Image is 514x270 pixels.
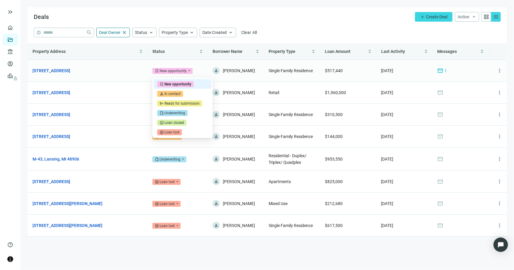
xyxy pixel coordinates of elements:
span: [PERSON_NAME] [223,133,255,140]
div: Ready for submission [164,100,200,106]
span: $617,500 [325,223,343,228]
div: New opportunity [160,68,187,74]
span: bookmark [155,69,159,73]
span: person [214,69,218,73]
span: Single Family Residence [269,223,313,228]
span: person [214,223,218,228]
span: grid_view [483,14,489,20]
span: Messages [438,49,457,54]
div: Open Intercom Messenger [494,238,508,252]
span: mail [437,179,443,185]
a: [STREET_ADDRESS] [33,111,70,118]
span: mail [437,112,443,118]
span: Single Family Residence [269,112,313,117]
span: [PERSON_NAME] [223,111,255,118]
span: [DATE] [381,157,394,161]
span: person [214,157,218,161]
span: Retail [269,90,279,95]
span: more_vert [497,201,503,207]
span: Date Created [202,30,227,35]
span: Property Type [269,49,296,54]
span: Status [135,30,147,35]
span: cancel [155,224,159,228]
span: more_vert [497,133,503,140]
span: mail [437,90,443,96]
button: Activekeyboard_arrow_down [455,12,479,22]
span: [PERSON_NAME] [223,89,255,96]
button: addCreate Deal [415,12,453,22]
div: Loan lost [160,201,175,207]
button: more_vert [494,219,506,232]
div: Loan lost [160,223,175,229]
button: Clear All [238,28,260,37]
span: Apartments [269,179,291,184]
span: [DATE] [381,90,394,95]
span: Status [152,49,165,54]
span: mail [437,222,443,229]
span: [PERSON_NAME] [223,178,255,185]
span: person [214,201,218,206]
span: more_vert [497,156,503,162]
span: $825,000 [325,179,343,184]
span: [PERSON_NAME] [223,155,255,163]
div: In contact [164,91,181,97]
span: Active [458,14,469,19]
span: Property Type [162,30,188,35]
span: keyboard_arrow_down [472,14,476,19]
span: person [214,179,218,184]
span: mail [437,201,443,207]
span: edit_document [160,111,164,115]
a: M-43, Lansing, MI 48906 [33,156,79,162]
span: Create Deal [426,14,447,19]
a: [STREET_ADDRESS][PERSON_NAME] [33,222,102,229]
span: Last Activity [381,49,405,54]
button: keyboard_double_arrow_right [7,8,14,16]
span: 1 [444,67,447,74]
span: cancel [155,202,159,206]
span: [PERSON_NAME] [223,67,255,74]
span: add [420,14,425,19]
button: more_vert [494,198,506,210]
span: Single Family Residence [269,68,313,73]
span: Deal Owner [99,30,120,35]
div: New opportunity [164,81,191,87]
span: more_vert [497,179,503,185]
a: [STREET_ADDRESS] [33,89,70,96]
a: [STREET_ADDRESS] [33,67,70,74]
span: [PERSON_NAME] [223,222,255,229]
span: Mixed Use [269,201,288,206]
span: Residential - Duplex/ Triplex/ Quadplex [269,153,307,165]
a: [STREET_ADDRESS] [33,178,70,185]
span: $1,960,000 [325,90,346,95]
span: help [36,30,41,35]
span: mail [437,68,443,74]
span: menu [493,14,499,20]
button: more_vert [494,130,506,143]
span: cancel [155,180,159,184]
span: more_vert [497,222,503,229]
span: keyboard_arrow_up [228,30,233,35]
span: [DATE] [381,68,394,73]
div: Underwriting [164,110,185,116]
button: more_vert [494,176,506,188]
span: [DATE] [381,134,394,139]
span: $144,000 [325,134,343,139]
span: [DATE] [381,179,394,184]
span: Single Family Residence [269,134,313,139]
span: $953,550 [325,157,343,161]
span: [DATE] [381,223,394,228]
span: person [155,135,159,139]
span: person [214,134,218,139]
span: Borrower Name [213,49,242,54]
span: [DATE] [381,201,394,206]
span: keyboard_arrow_up [189,30,195,35]
div: Underwriting [160,156,180,162]
span: keyboard_arrow_up [148,30,154,35]
span: Loan Amount [325,49,350,54]
span: $310,500 [325,112,343,117]
button: more_vert [494,87,506,99]
span: person [214,112,218,117]
div: Loan closed [164,120,184,126]
span: bookmark [160,82,164,86]
span: Property Address [33,49,66,54]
